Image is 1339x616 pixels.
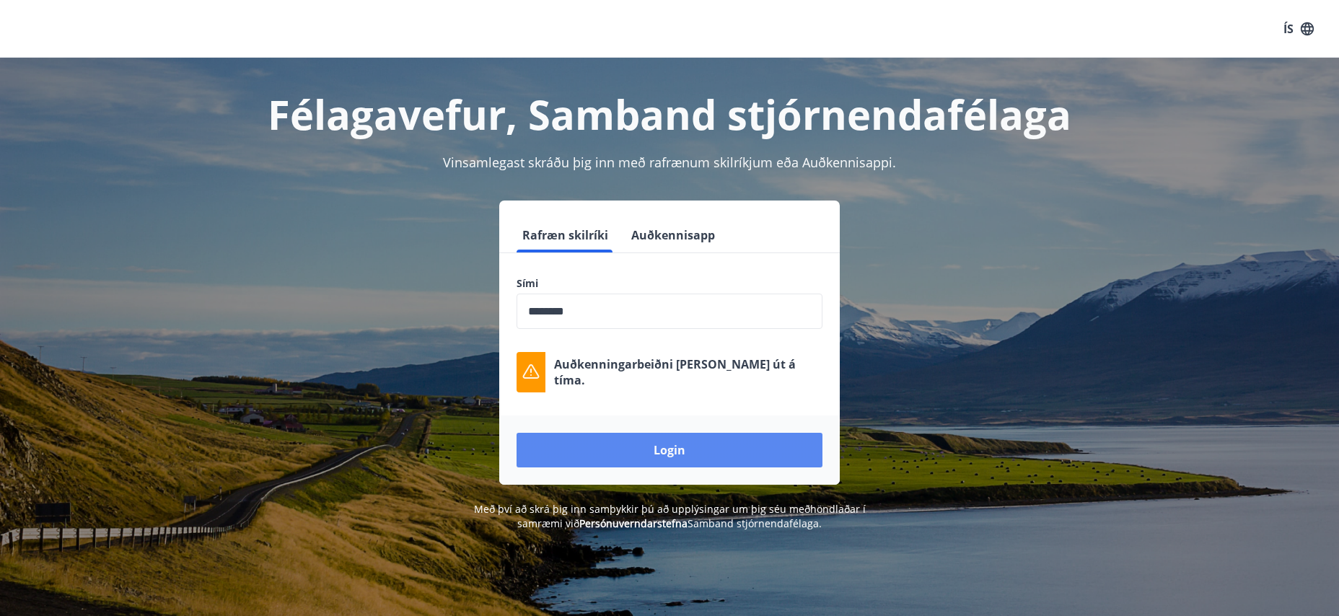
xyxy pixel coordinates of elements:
[579,516,688,530] a: Persónuverndarstefna
[517,433,822,467] button: Login
[517,276,822,291] label: Sími
[443,154,896,171] span: Vinsamlegast skráðu þig inn með rafrænum skilríkjum eða Auðkennisappi.
[554,356,822,388] p: Auðkenningarbeiðni [PERSON_NAME] út á tíma.
[517,218,614,252] button: Rafræn skilríki
[1276,16,1322,42] button: ÍS
[167,87,1172,141] h1: Félagavefur, Samband stjórnendafélaga
[474,502,866,530] span: Með því að skrá þig inn samþykkir þú að upplýsingar um þig séu meðhöndlaðar í samræmi við Samband...
[625,218,721,252] button: Auðkennisapp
